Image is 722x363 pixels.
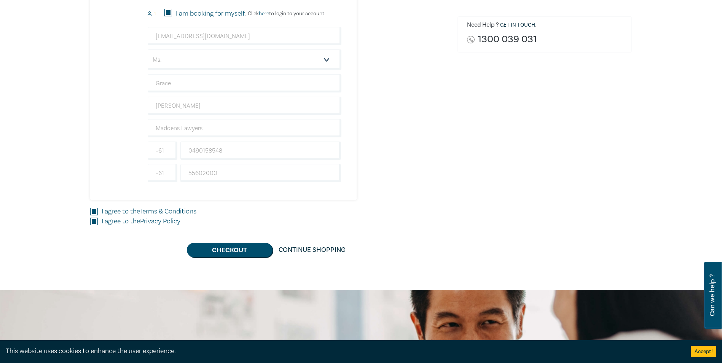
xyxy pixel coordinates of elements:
a: Get in touch [500,22,535,29]
p: Click to login to your account. [246,11,325,17]
a: here [259,10,269,17]
input: Company [148,119,341,137]
label: I agree to the [102,217,180,226]
h6: Need Help ? . [467,21,626,29]
input: +61 [148,142,177,160]
button: Checkout [187,243,273,257]
button: Accept cookies [691,346,716,357]
div: This website uses cookies to enhance the user experience. [6,346,679,356]
a: Terms & Conditions [139,207,196,216]
small: 1 [154,11,156,16]
label: I am booking for myself. [176,9,246,19]
input: Phone [180,164,341,182]
a: Privacy Policy [140,217,180,226]
a: 1300 039 031 [478,34,537,45]
input: Attendee Email* [148,27,341,45]
a: Continue Shopping [273,243,352,257]
input: First Name* [148,74,341,92]
input: Last Name* [148,97,341,115]
label: I agree to the [102,207,196,217]
input: +61 [148,164,177,182]
span: Can we help ? [709,266,716,324]
input: Mobile* [180,142,341,160]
